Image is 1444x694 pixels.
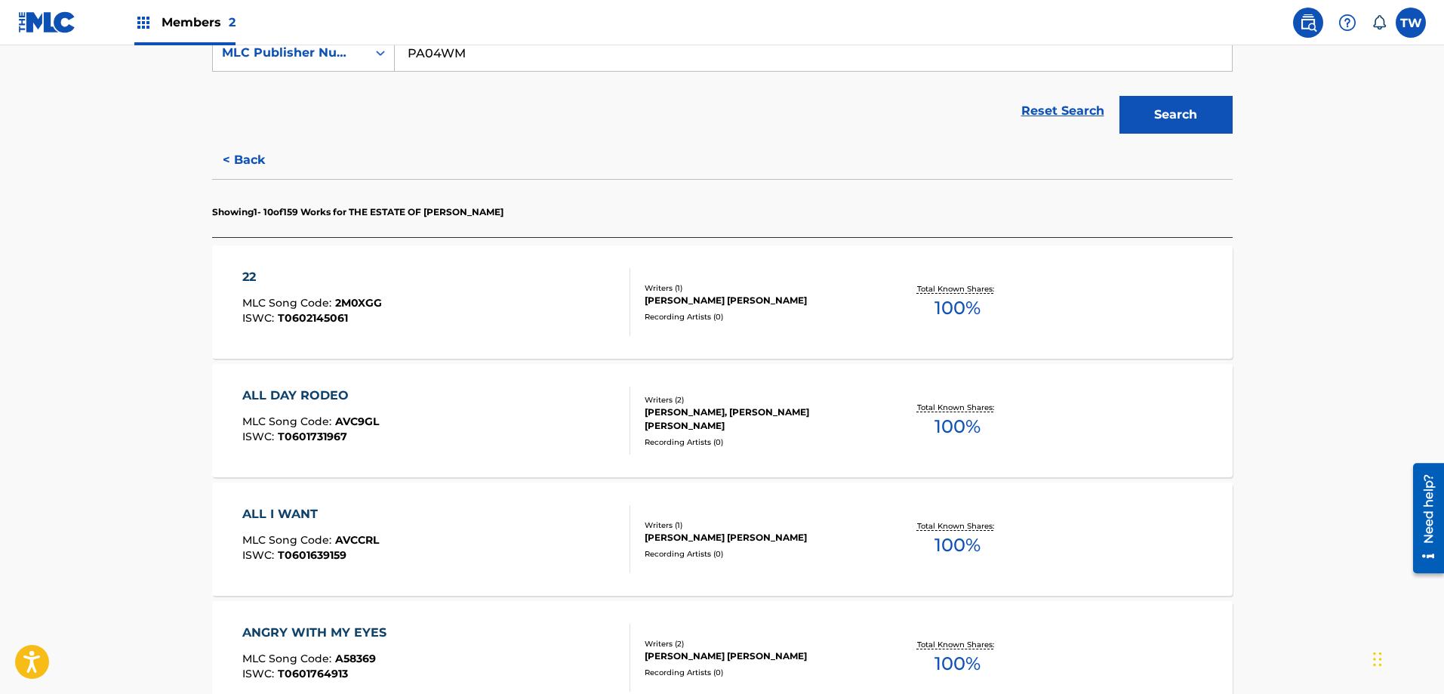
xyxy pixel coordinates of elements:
[645,406,873,433] div: [PERSON_NAME], [PERSON_NAME] [PERSON_NAME]
[242,667,278,680] span: ISWC :
[1373,637,1382,682] div: Drag
[934,532,981,559] span: 100 %
[1402,458,1444,579] iframe: Resource Center
[917,283,998,295] p: Total Known Shares:
[645,282,873,294] div: Writers ( 1 )
[1369,622,1444,694] iframe: Chat Widget
[335,415,379,428] span: AVC9GL
[278,548,346,562] span: T0601639159
[242,533,335,547] span: MLC Song Code :
[212,141,303,179] button: < Back
[645,294,873,307] div: [PERSON_NAME] [PERSON_NAME]
[934,295,981,322] span: 100 %
[645,394,873,406] div: Writers ( 2 )
[134,14,152,32] img: Top Rightsholders
[212,205,503,219] p: Showing 1 - 10 of 159 Works for THE ESTATE OF [PERSON_NAME]
[934,650,981,677] span: 100 %
[242,311,278,325] span: ISWC :
[645,531,873,544] div: [PERSON_NAME] [PERSON_NAME]
[242,548,278,562] span: ISWC :
[242,268,382,286] div: 22
[1293,8,1323,38] a: Public Search
[278,430,347,443] span: T0601731967
[212,483,1233,596] a: ALL I WANTMLC Song Code:AVCCRLISWC:T0601639159Writers (1)[PERSON_NAME] [PERSON_NAME]Recording Art...
[18,11,76,33] img: MLC Logo
[1372,15,1387,30] div: Notifications
[1014,94,1112,128] a: Reset Search
[278,311,348,325] span: T0602145061
[645,520,873,531] div: Writers ( 1 )
[645,311,873,322] div: Recording Artists ( 0 )
[242,652,335,665] span: MLC Song Code :
[212,364,1233,477] a: ALL DAY RODEOMLC Song Code:AVC9GLISWC:T0601731967Writers (2)[PERSON_NAME], [PERSON_NAME] [PERSON_...
[242,505,379,523] div: ALL I WANT
[645,638,873,649] div: Writers ( 2 )
[1338,14,1356,32] img: help
[645,548,873,560] div: Recording Artists ( 0 )
[229,15,236,29] span: 2
[222,44,358,62] div: MLC Publisher Number
[645,667,873,678] div: Recording Artists ( 0 )
[934,413,981,440] span: 100 %
[242,387,379,405] div: ALL DAY RODEO
[242,296,335,310] span: MLC Song Code :
[242,415,335,428] span: MLC Song Code :
[335,296,382,310] span: 2M0XGG
[917,520,998,532] p: Total Known Shares:
[242,430,278,443] span: ISWC :
[335,652,376,665] span: A58369
[1119,96,1233,134] button: Search
[212,34,1233,141] form: Search Form
[1299,14,1317,32] img: search
[1332,8,1362,38] div: Help
[1396,8,1426,38] div: User Menu
[335,533,379,547] span: AVCCRL
[917,402,998,413] p: Total Known Shares:
[278,667,348,680] span: T0601764913
[645,436,873,448] div: Recording Artists ( 0 )
[917,639,998,650] p: Total Known Shares:
[645,649,873,663] div: [PERSON_NAME] [PERSON_NAME]
[242,624,394,642] div: ANGRY WITH MY EYES
[162,14,236,31] span: Members
[212,245,1233,359] a: 22MLC Song Code:2M0XGGISWC:T0602145061Writers (1)[PERSON_NAME] [PERSON_NAME]Recording Artists (0)...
